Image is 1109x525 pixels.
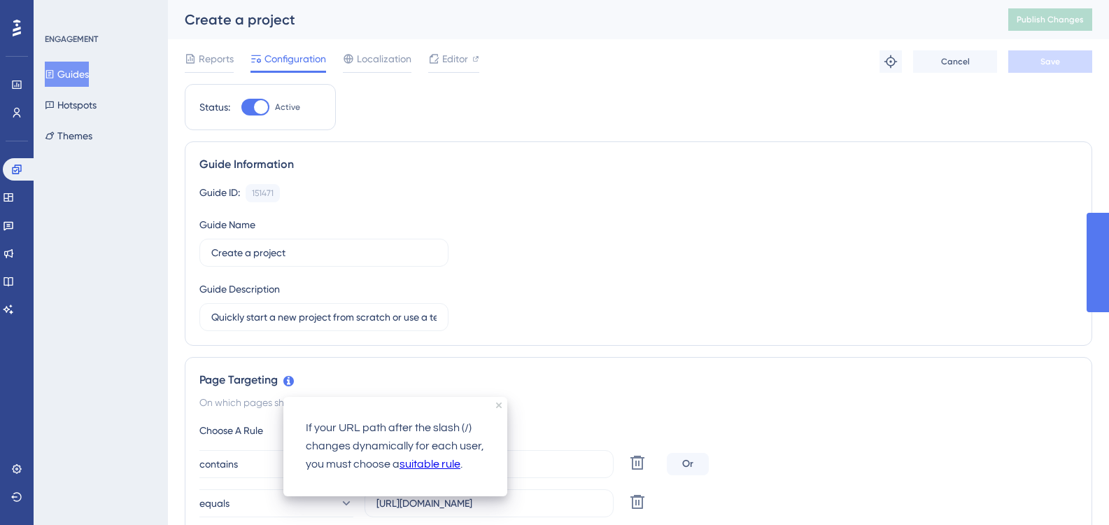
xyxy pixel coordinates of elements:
div: Create a project [185,10,973,29]
div: ENGAGEMENT [45,34,98,45]
div: Page Targeting [199,372,1078,388]
span: equals [199,495,229,512]
div: Guide Description [199,281,280,297]
button: equals [199,489,353,517]
div: Guide Name [199,216,255,233]
button: Guides [45,62,89,87]
span: Editor [442,50,468,67]
div: Or [667,453,709,475]
div: close tooltip [496,402,502,408]
div: On which pages should the guide be visible to your end users? [199,394,1078,411]
div: 151471 [252,188,274,199]
input: Type your Guide’s Name here [211,245,437,260]
iframe: UserGuiding AI Assistant Launcher [1050,470,1092,512]
span: Reports [199,50,234,67]
button: contains [199,450,353,478]
div: Guide ID: [199,184,240,202]
button: Hotspots [45,92,97,118]
button: Cancel [913,50,997,73]
input: yourwebsite.com/path [376,496,602,511]
button: Save [1008,50,1092,73]
div: Status: [199,99,230,115]
div: Choose A Rule [199,422,353,439]
span: Publish Changes [1017,14,1084,25]
a: suitable rule [400,456,460,474]
button: Publish Changes [1008,8,1092,31]
span: Localization [357,50,411,67]
div: Guide Information [199,156,1078,173]
span: Cancel [941,56,970,67]
span: Configuration [264,50,326,67]
span: Save [1040,56,1060,67]
input: Type your Guide’s Description here [211,309,437,325]
span: contains [199,456,238,472]
button: Themes [45,123,92,148]
p: If your URL path after the slash (/) changes dynamically for each user, you must choose a . [306,419,485,474]
span: Active [275,101,300,113]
